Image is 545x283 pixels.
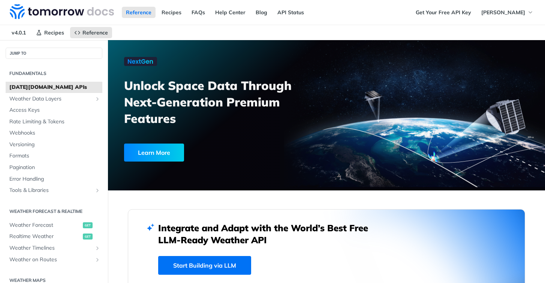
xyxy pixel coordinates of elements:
[9,152,100,160] span: Formats
[124,144,292,162] a: Learn More
[9,175,100,183] span: Error Handling
[477,7,538,18] button: [PERSON_NAME]
[9,84,100,91] span: [DATE][DOMAIN_NAME] APIs
[82,29,108,36] span: Reference
[157,7,186,18] a: Recipes
[9,118,100,126] span: Rate Limiting & Tokens
[252,7,271,18] a: Blog
[9,141,100,148] span: Versioning
[9,244,93,252] span: Weather Timelines
[6,127,102,139] a: Webhooks
[124,144,184,162] div: Learn More
[44,29,64,36] span: Recipes
[9,164,100,171] span: Pagination
[70,27,112,38] a: Reference
[6,82,102,93] a: [DATE][DOMAIN_NAME] APIs
[9,95,93,103] span: Weather Data Layers
[6,243,102,254] a: Weather TimelinesShow subpages for Weather Timelines
[83,234,93,240] span: get
[6,185,102,196] a: Tools & LibrariesShow subpages for Tools & Libraries
[6,174,102,185] a: Error Handling
[481,9,525,16] span: [PERSON_NAME]
[94,96,100,102] button: Show subpages for Weather Data Layers
[6,70,102,77] h2: Fundamentals
[9,233,81,240] span: Realtime Weather
[158,222,379,246] h2: Integrate and Adapt with the World’s Best Free LLM-Ready Weather API
[9,222,81,229] span: Weather Forecast
[9,129,100,137] span: Webhooks
[32,27,68,38] a: Recipes
[94,245,100,251] button: Show subpages for Weather Timelines
[6,231,102,242] a: Realtime Weatherget
[124,57,157,66] img: NextGen
[9,256,93,264] span: Weather on Routes
[273,7,308,18] a: API Status
[6,93,102,105] a: Weather Data LayersShow subpages for Weather Data Layers
[7,27,30,38] span: v4.0.1
[9,106,100,114] span: Access Keys
[6,116,102,127] a: Rate Limiting & Tokens
[10,4,114,19] img: Tomorrow.io Weather API Docs
[6,220,102,231] a: Weather Forecastget
[6,105,102,116] a: Access Keys
[94,187,100,193] button: Show subpages for Tools & Libraries
[187,7,209,18] a: FAQs
[6,150,102,162] a: Formats
[158,256,251,275] a: Start Building via LLM
[6,139,102,150] a: Versioning
[9,187,93,194] span: Tools & Libraries
[6,162,102,173] a: Pagination
[94,257,100,263] button: Show subpages for Weather on Routes
[412,7,475,18] a: Get Your Free API Key
[6,48,102,59] button: JUMP TO
[124,77,335,127] h3: Unlock Space Data Through Next-Generation Premium Features
[122,7,156,18] a: Reference
[6,254,102,265] a: Weather on RoutesShow subpages for Weather on Routes
[211,7,250,18] a: Help Center
[6,208,102,215] h2: Weather Forecast & realtime
[83,222,93,228] span: get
